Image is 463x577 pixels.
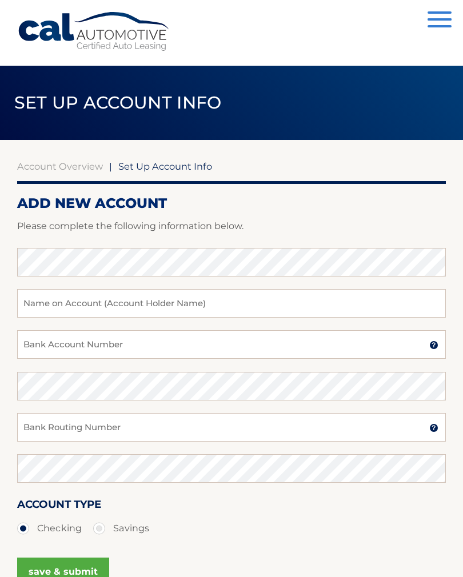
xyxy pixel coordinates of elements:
label: Account Type [17,496,101,517]
input: Bank Account Number [17,330,446,359]
label: Checking [17,517,82,540]
input: Bank Routing Number [17,413,446,442]
span: Set Up Account Info [118,161,212,172]
span: | [109,161,112,172]
input: Name on Account (Account Holder Name) [17,289,446,318]
a: Account Overview [17,161,103,172]
label: Savings [93,517,149,540]
img: tooltip.svg [429,340,438,350]
span: Set Up Account Info [14,92,222,113]
button: Menu [428,11,452,30]
img: tooltip.svg [429,423,438,432]
h2: ADD NEW ACCOUNT [17,195,446,212]
p: Please complete the following information below. [17,218,446,234]
a: Cal Automotive [17,11,171,52]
